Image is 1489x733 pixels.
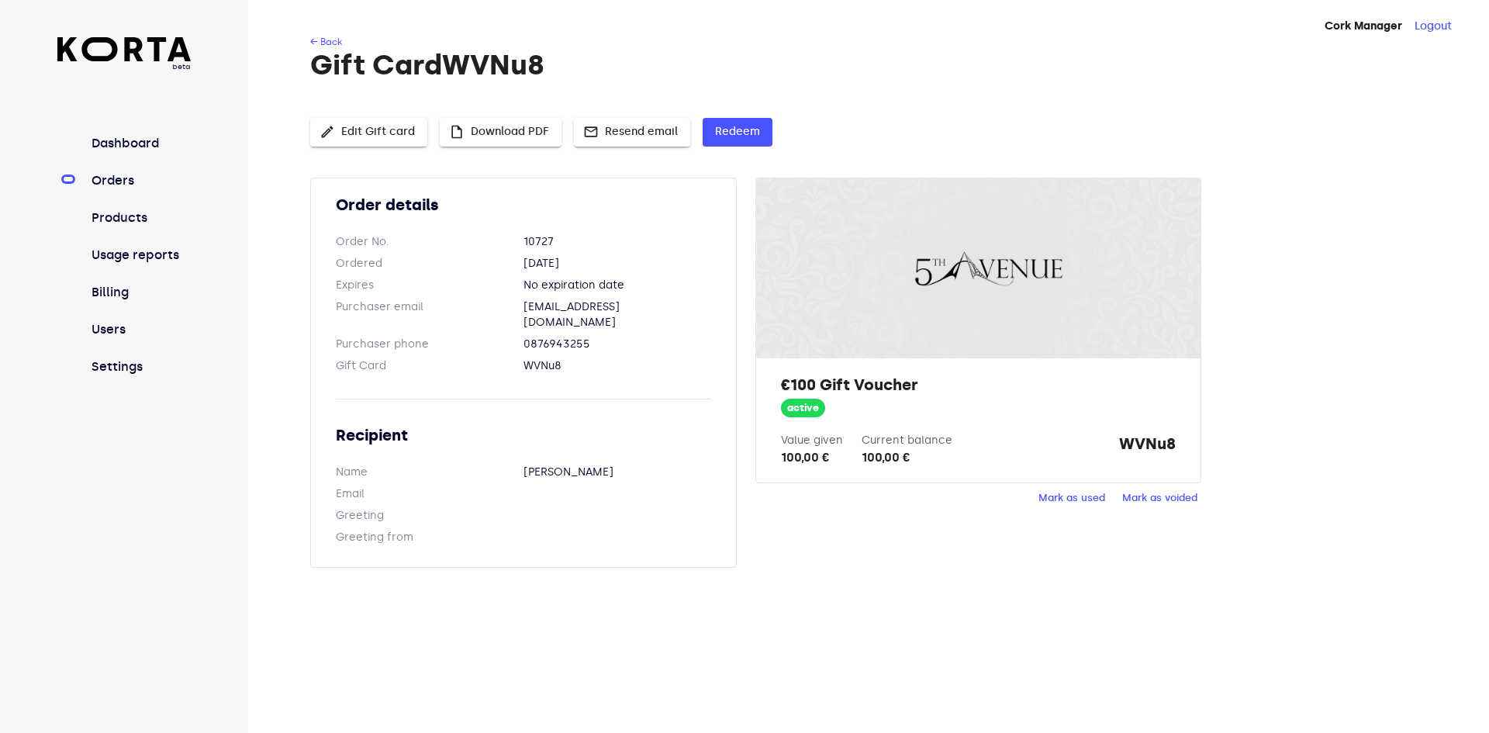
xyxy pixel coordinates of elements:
[310,50,1424,81] h1: Gift Card WVNu8
[1035,486,1109,510] button: Mark as used
[523,234,711,250] dd: 10727
[523,465,711,480] dd: [PERSON_NAME]
[862,448,952,467] div: 100,00 €
[781,401,825,416] span: active
[88,246,192,265] a: Usage reports
[336,530,523,545] dt: Greeting from
[336,424,711,446] h2: Recipient
[336,358,523,374] dt: Gift Card
[310,118,427,147] button: Edit Gift card
[310,36,342,47] a: ← Back
[862,434,952,447] label: Current balance
[583,124,599,140] span: mail
[452,123,549,142] span: Download PDF
[703,118,772,147] button: Redeem
[781,434,843,447] label: Value given
[1038,489,1105,507] span: Mark as used
[88,283,192,302] a: Billing
[574,118,690,147] button: Resend email
[336,234,523,250] dt: Order No.
[523,278,711,293] dd: No expiration date
[523,256,711,271] dd: [DATE]
[1415,19,1452,34] button: Logout
[523,358,711,374] dd: WVNu8
[57,61,192,72] span: beta
[57,37,192,72] a: beta
[336,256,523,271] dt: Ordered
[57,37,192,61] img: Korta
[336,278,523,293] dt: Expires
[1118,486,1201,510] button: Mark as voided
[1122,489,1197,507] span: Mark as voided
[88,320,192,339] a: Users
[336,508,523,524] dt: Greeting
[715,123,760,142] span: Redeem
[336,486,523,502] dt: Email
[1119,433,1176,467] strong: WVNu8
[336,194,711,216] h2: Order details
[1325,19,1402,33] strong: Cork Manager
[88,358,192,376] a: Settings
[449,124,465,140] span: insert_drive_file
[440,118,561,147] button: Download PDF
[336,299,523,330] dt: Purchaser email
[523,337,711,352] dd: 0876943255
[336,337,523,352] dt: Purchaser phone
[310,123,427,137] a: Edit Gift card
[523,299,711,330] dd: [EMAIL_ADDRESS][DOMAIN_NAME]
[88,134,192,153] a: Dashboard
[781,448,843,467] div: 100,00 €
[88,209,192,227] a: Products
[88,171,192,190] a: Orders
[320,124,335,140] span: edit
[586,123,678,142] span: Resend email
[336,465,523,480] dt: Name
[781,374,1175,396] h2: €100 Gift Voucher
[323,123,415,142] span: Edit Gift card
